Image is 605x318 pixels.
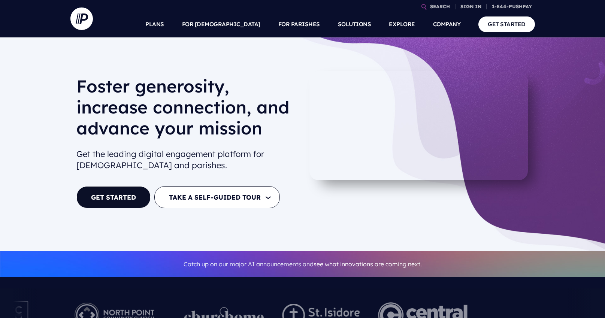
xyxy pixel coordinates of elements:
h1: Foster generosity, increase connection, and advance your mission [76,76,297,145]
a: GET STARTED [76,186,151,208]
p: Catch up on our major AI announcements and [76,256,529,273]
a: SOLUTIONS [338,11,371,37]
a: COMPANY [433,11,461,37]
a: PLANS [145,11,164,37]
a: FOR PARISHES [278,11,320,37]
button: TAKE A SELF-GUIDED TOUR [154,186,280,208]
a: EXPLORE [389,11,415,37]
a: GET STARTED [478,16,535,32]
a: FOR [DEMOGRAPHIC_DATA] [182,11,260,37]
h2: Get the leading digital engagement platform for [DEMOGRAPHIC_DATA] and parishes. [76,145,297,175]
a: see what innovations are coming next. [314,260,422,268]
